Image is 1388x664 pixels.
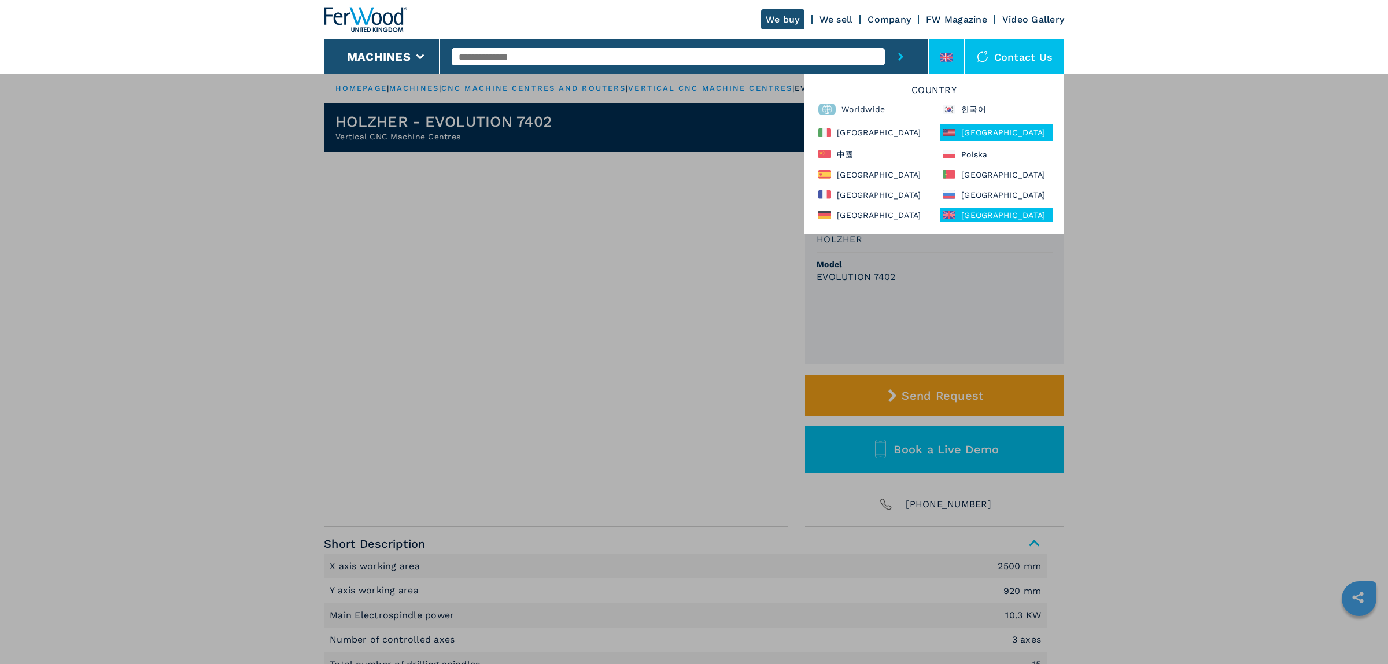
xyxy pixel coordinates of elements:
[885,39,917,74] button: submit-button
[819,14,853,25] a: We sell
[965,39,1065,74] div: Contact us
[940,101,1053,118] div: 한국어
[867,14,911,25] a: Company
[940,124,1053,141] div: [GEOGRAPHIC_DATA]
[815,101,928,118] div: Worldwide
[940,187,1053,202] div: [GEOGRAPHIC_DATA]
[810,86,1058,101] h6: Country
[761,9,804,29] a: We buy
[1002,14,1064,25] a: Video Gallery
[815,147,928,161] div: 中國
[815,187,928,202] div: [GEOGRAPHIC_DATA]
[926,14,987,25] a: FW Magazine
[347,50,411,64] button: Machines
[940,208,1053,222] div: [GEOGRAPHIC_DATA]
[815,167,928,182] div: [GEOGRAPHIC_DATA]
[324,7,407,32] img: Ferwood
[815,124,928,141] div: [GEOGRAPHIC_DATA]
[977,51,988,62] img: Contact us
[940,167,1053,182] div: [GEOGRAPHIC_DATA]
[940,147,1053,161] div: Polska
[815,208,928,222] div: [GEOGRAPHIC_DATA]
